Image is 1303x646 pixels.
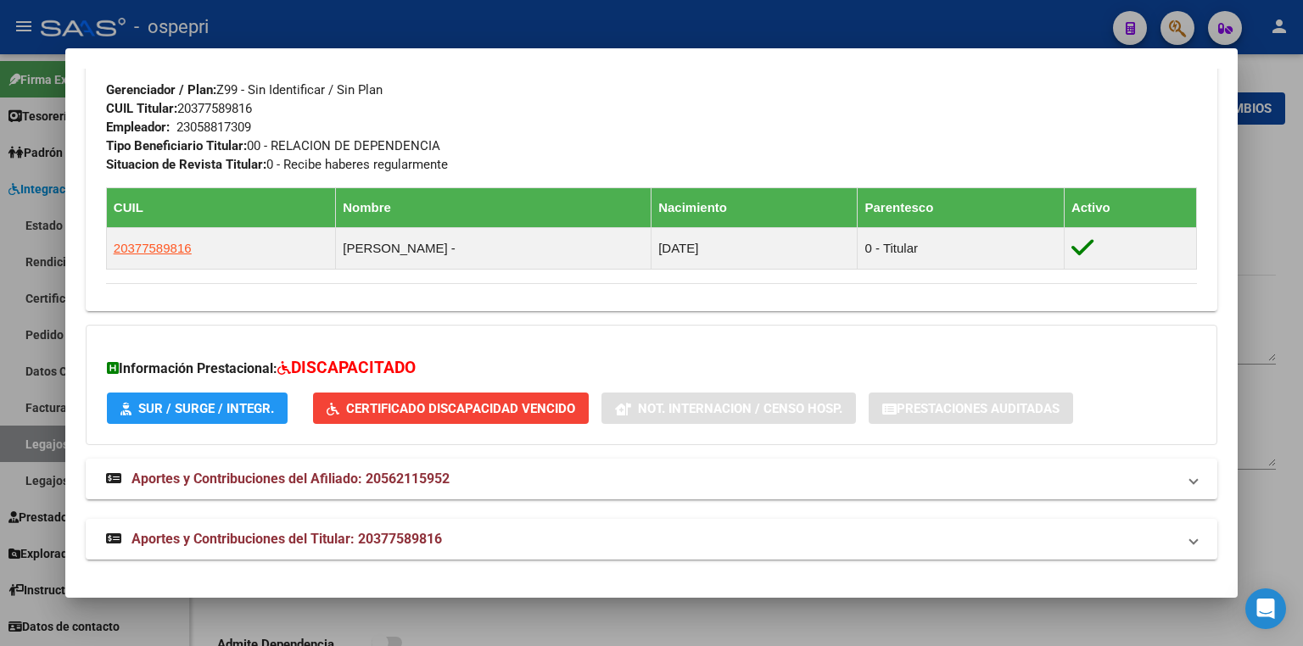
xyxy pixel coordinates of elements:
[869,393,1073,424] button: Prestaciones Auditadas
[106,157,448,172] span: 0 - Recibe haberes regularmente
[106,82,383,97] span: Z99 - Sin Identificar / Sin Plan
[106,101,252,116] span: 20377589816
[176,118,251,136] div: 23058817309
[651,187,858,227] th: Nacimiento
[131,471,450,487] span: Aportes y Contribuciones del Afiliado: 20562115952
[106,187,335,227] th: CUIL
[313,393,589,424] button: Certificado Discapacidad Vencido
[86,459,1217,499] mat-expansion-panel-header: Aportes y Contribuciones del Afiliado: 20562115952
[138,401,274,416] span: SUR / SURGE / INTEGR.
[336,187,651,227] th: Nombre
[106,157,266,172] strong: Situacion de Revista Titular:
[291,358,416,377] span: DISCAPACITADO
[1064,187,1196,227] th: Activo
[86,519,1217,560] mat-expansion-panel-header: Aportes y Contribuciones del Titular: 20377589816
[107,393,288,424] button: SUR / SURGE / INTEGR.
[106,138,247,153] strong: Tipo Beneficiario Titular:
[858,227,1064,269] td: 0 - Titular
[106,138,440,153] span: 00 - RELACION DE DEPENDENCIA
[107,356,1196,381] h3: Información Prestacional:
[106,101,177,116] strong: CUIL Titular:
[336,227,651,269] td: [PERSON_NAME] -
[601,393,856,424] button: Not. Internacion / Censo Hosp.
[106,120,170,135] strong: Empleador:
[131,531,442,547] span: Aportes y Contribuciones del Titular: 20377589816
[651,227,858,269] td: [DATE]
[114,241,192,255] span: 20377589816
[858,187,1064,227] th: Parentesco
[106,82,216,97] strong: Gerenciador / Plan:
[897,401,1060,416] span: Prestaciones Auditadas
[638,401,842,416] span: Not. Internacion / Censo Hosp.
[1245,588,1286,629] div: Open Intercom Messenger
[346,401,575,416] span: Certificado Discapacidad Vencido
